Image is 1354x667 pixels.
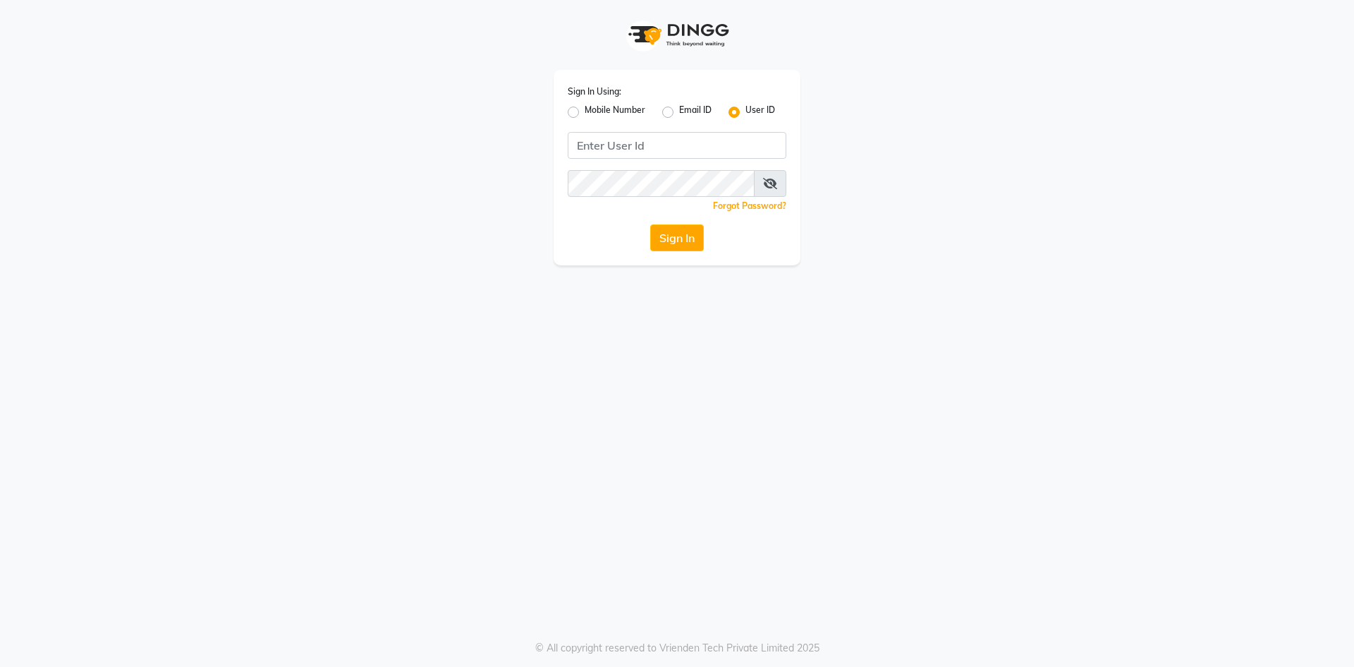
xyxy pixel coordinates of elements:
button: Sign In [650,224,704,251]
label: Email ID [679,104,712,121]
img: logo1.svg [621,14,733,56]
label: Sign In Using: [568,85,621,98]
input: Username [568,132,786,159]
label: User ID [745,104,775,121]
label: Mobile Number [585,104,645,121]
a: Forgot Password? [713,200,786,211]
input: Username [568,170,755,197]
